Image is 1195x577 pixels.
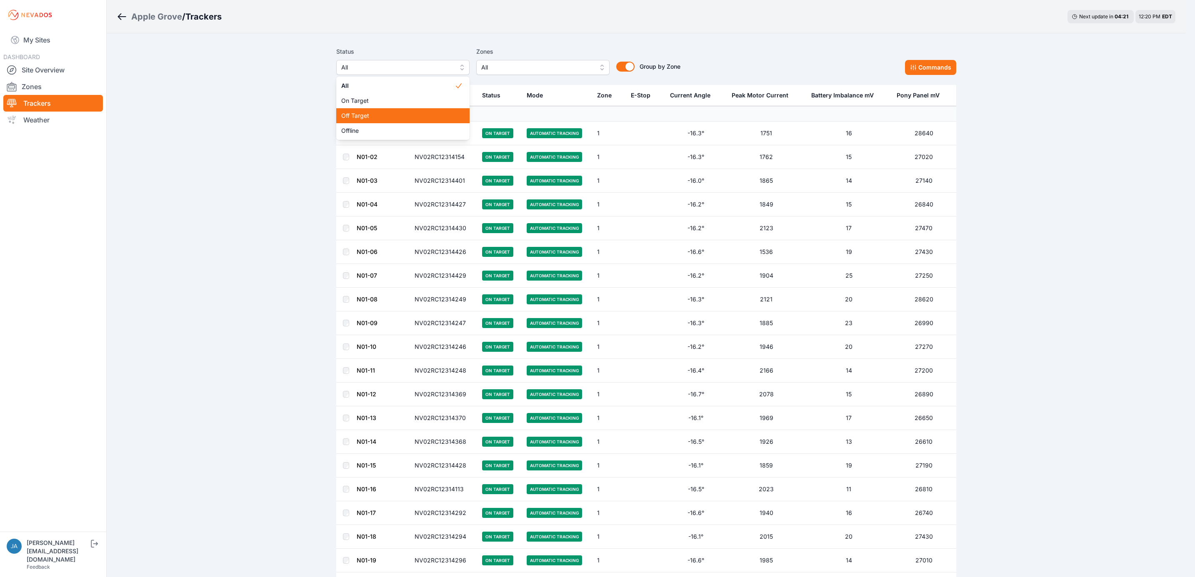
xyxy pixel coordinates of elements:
button: All [336,60,470,75]
span: All [341,62,453,72]
span: Off Target [341,112,455,120]
div: All [336,77,470,140]
span: All [341,82,455,90]
span: On Target [341,97,455,105]
span: Offline [341,127,455,135]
